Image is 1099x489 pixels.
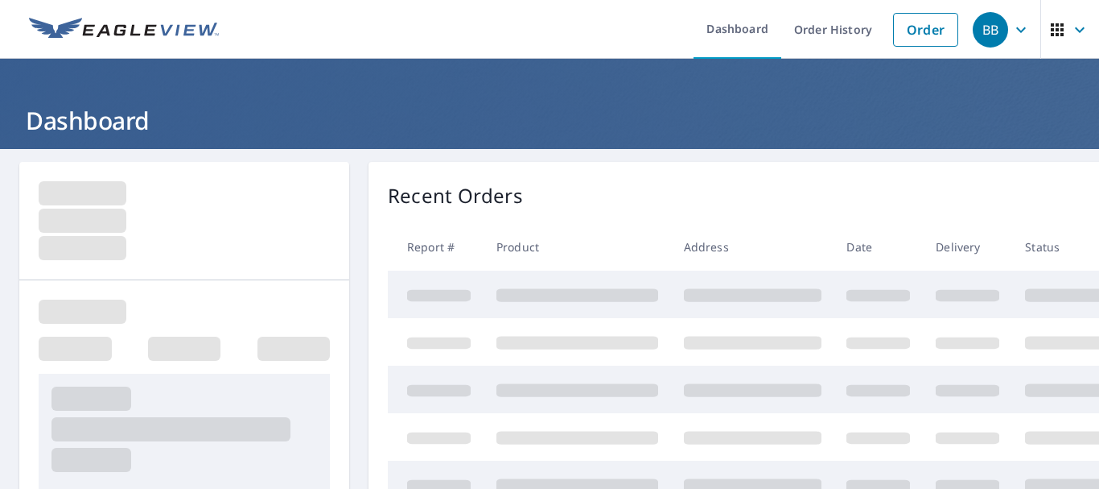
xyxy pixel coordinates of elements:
img: EV Logo [29,18,219,42]
p: Recent Orders [388,181,523,210]
th: Delivery [923,223,1012,271]
th: Report # [388,223,484,271]
div: BB [973,12,1008,48]
th: Product [484,223,671,271]
a: Order [893,13,958,47]
h1: Dashboard [19,104,1080,137]
th: Address [671,223,834,271]
th: Date [834,223,923,271]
